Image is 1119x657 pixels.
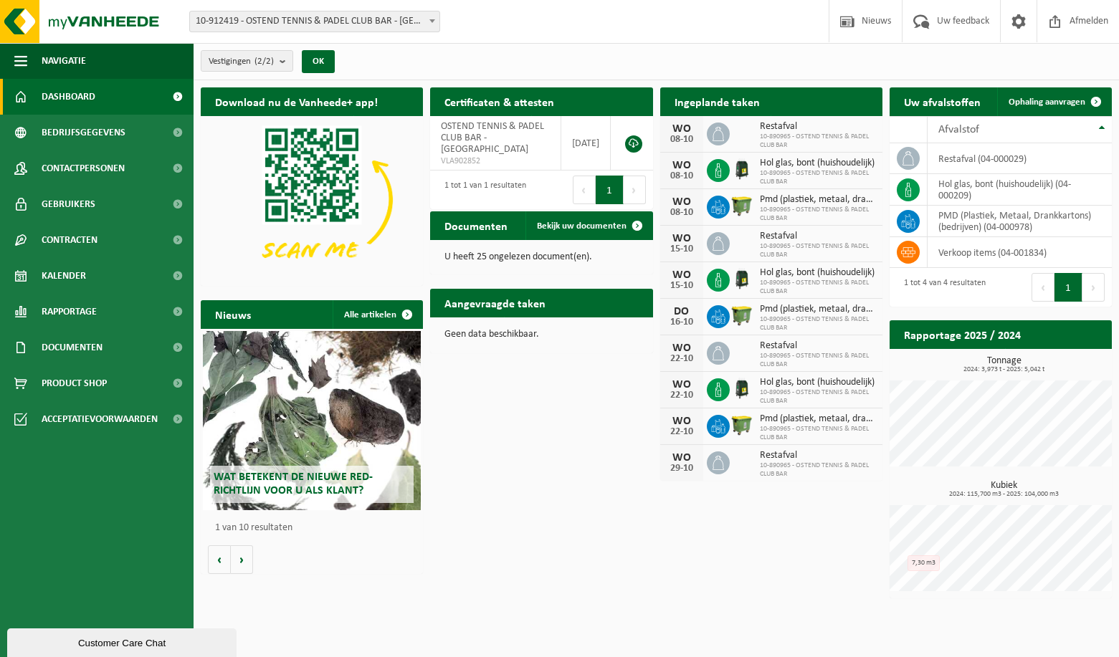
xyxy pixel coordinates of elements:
[928,143,1112,174] td: restafval (04-000029)
[201,50,293,72] button: Vestigingen(2/2)
[430,289,560,317] h2: Aangevraagde taken
[667,354,696,364] div: 22-10
[897,481,1112,498] h3: Kubiek
[760,133,875,150] span: 10-890965 - OSTEND TENNIS & PADEL CLUB BAR
[189,11,440,32] span: 10-912419 - OSTEND TENNIS & PADEL CLUB BAR - OOSTENDE
[537,221,627,231] span: Bekijk uw documenten
[42,401,158,437] span: Acceptatievoorwaarden
[928,206,1112,237] td: PMD (Plastiek, Metaal, Drankkartons) (bedrijven) (04-000978)
[667,244,696,254] div: 15-10
[760,413,875,425] span: Pmd (plastiek, metaal, drankkartons) (bedrijven)
[441,155,549,167] span: VLA902852
[890,87,995,115] h2: Uw afvalstoffen
[430,211,522,239] h2: Documenten
[42,115,125,150] span: Bedrijfsgegevens
[908,555,940,571] div: 7,30 m3
[42,150,125,186] span: Contactpersonen
[430,87,568,115] h2: Certificaten & attesten
[203,331,421,510] a: Wat betekent de nieuwe RED-richtlijn voor u als klant?
[997,87,1110,116] a: Ophaling aanvragen
[444,252,638,262] p: U heeft 25 ongelezen document(en).
[42,79,95,115] span: Dashboard
[42,186,95,222] span: Gebruikers
[760,194,875,206] span: Pmd (plastiek, metaal, drankkartons) (bedrijven)
[760,242,875,259] span: 10-890965 - OSTEND TENNIS & PADEL CLUB BAR
[760,231,875,242] span: Restafval
[760,169,875,186] span: 10-890965 - OSTEND TENNIS & PADEL CLUB BAR
[42,222,97,258] span: Contracten
[760,461,875,479] span: 10-890965 - OSTEND TENNIS & PADEL CLUB BAR
[897,356,1112,373] h3: Tonnage
[215,523,416,533] p: 1 van 10 resultaten
[667,317,696,327] div: 16-10
[667,196,696,208] div: WO
[441,121,544,155] span: OSTEND TENNIS & PADEL CLUB BAR - [GEOGRAPHIC_DATA]
[1009,97,1085,107] span: Ophaling aanvragen
[201,300,265,328] h2: Nieuws
[208,545,231,574] button: Vorige
[42,43,86,79] span: Navigatie
[760,121,875,133] span: Restafval
[760,279,875,296] span: 10-890965 - OSTEND TENNIS & PADEL CLUB BAR
[760,377,875,388] span: Hol glas, bont (huishoudelijk)
[667,281,696,291] div: 15-10
[667,379,696,390] div: WO
[760,352,875,369] span: 10-890965 - OSTEND TENNIS & PADEL CLUB BAR
[760,206,875,223] span: 10-890965 - OSTEND TENNIS & PADEL CLUB BAR
[730,193,754,218] img: WB-1100-HPE-GN-50
[667,464,696,474] div: 29-10
[201,116,423,283] img: Download de VHEPlus App
[525,211,652,240] a: Bekijk uw documenten
[667,269,696,281] div: WO
[667,390,696,401] div: 22-10
[333,300,422,329] a: Alle artikelen
[437,174,526,206] div: 1 tot 1 van 1 resultaten
[7,625,239,657] iframe: chat widget
[760,450,875,461] span: Restafval
[254,57,274,66] count: (2/2)
[760,340,875,352] span: Restafval
[1005,348,1110,377] a: Bekijk rapportage
[890,320,1035,348] h2: Rapportage 2025 / 2024
[667,306,696,317] div: DO
[596,176,624,204] button: 1
[660,87,774,115] h2: Ingeplande taken
[897,366,1112,373] span: 2024: 3,973 t - 2025: 5,042 t
[302,50,335,73] button: OK
[760,267,875,279] span: Hol glas, bont (huishoudelijk)
[667,135,696,145] div: 08-10
[667,171,696,181] div: 08-10
[730,157,754,181] img: CR-HR-1C-1000-PES-01
[444,330,638,340] p: Geen data beschikbaar.
[209,51,274,72] span: Vestigingen
[760,388,875,406] span: 10-890965 - OSTEND TENNIS & PADEL CLUB BAR
[214,471,373,497] span: Wat betekent de nieuwe RED-richtlijn voor u als klant?
[667,123,696,135] div: WO
[667,233,696,244] div: WO
[760,315,875,332] span: 10-890965 - OSTEND TENNIS & PADEL CLUB BAR
[760,158,875,169] span: Hol glas, bont (huishoudelijk)
[667,342,696,354] div: WO
[667,452,696,464] div: WO
[938,124,979,135] span: Afvalstof
[760,304,875,315] span: Pmd (plastiek, metaal, drankkartons) (bedrijven)
[667,208,696,218] div: 08-10
[667,160,696,171] div: WO
[897,491,1112,498] span: 2024: 115,700 m3 - 2025: 104,000 m3
[667,427,696,437] div: 22-10
[730,303,754,327] img: WB-1100-HPE-GN-50
[667,416,696,427] div: WO
[42,330,103,365] span: Documenten
[730,413,754,437] img: WB-1100-HPE-GN-50
[561,116,611,171] td: [DATE]
[190,11,439,32] span: 10-912419 - OSTEND TENNIS & PADEL CLUB BAR - OOSTENDE
[1032,273,1054,302] button: Previous
[201,87,392,115] h2: Download nu de Vanheede+ app!
[730,376,754,401] img: CR-HR-1C-1000-PES-01
[1054,273,1082,302] button: 1
[42,294,97,330] span: Rapportage
[928,174,1112,206] td: hol glas, bont (huishoudelijk) (04-000209)
[42,365,107,401] span: Product Shop
[573,176,596,204] button: Previous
